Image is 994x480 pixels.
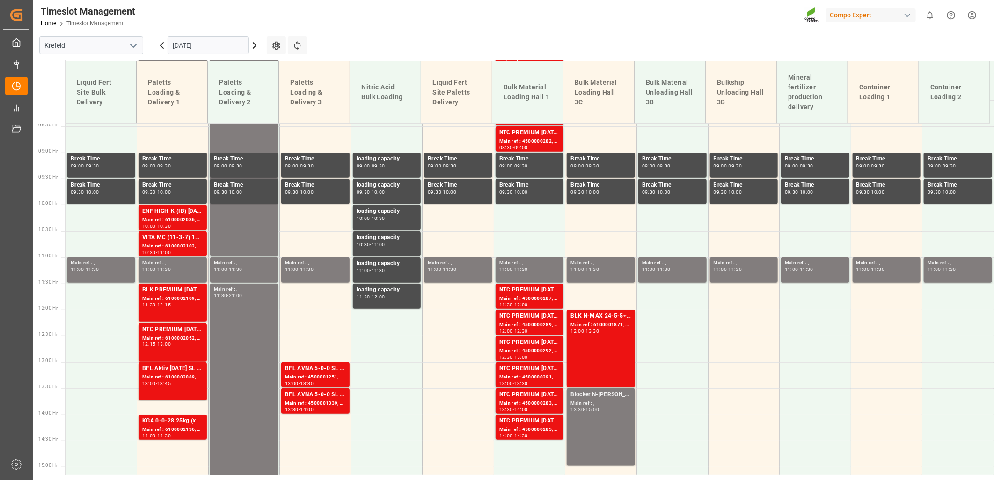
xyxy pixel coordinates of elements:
[928,164,941,168] div: 09:00
[499,407,513,412] div: 13:30
[870,190,871,194] div: -
[39,36,143,54] input: Type to search/select
[513,381,514,385] div: -
[156,164,157,168] div: -
[729,190,742,194] div: 10:00
[499,154,560,164] div: Break Time
[227,293,228,298] div: -
[142,250,156,255] div: 10:30
[372,242,385,247] div: 11:00
[714,267,727,271] div: 11:00
[856,190,870,194] div: 09:30
[227,190,228,194] div: -
[570,259,631,267] div: Main ref : ,
[871,190,885,194] div: 10:00
[214,164,227,168] div: 09:00
[871,267,885,271] div: 11:30
[370,164,372,168] div: -
[657,164,671,168] div: 09:30
[142,325,203,335] div: NTC PREMIUM [DATE]+3+TE 600kg BBNTC PREMIUM [DATE] 25kg (x40) D,EN,PL
[142,381,156,385] div: 13:00
[84,164,86,168] div: -
[300,164,314,168] div: 09:30
[499,259,560,267] div: Main ref : ,
[928,259,988,267] div: Main ref : ,
[443,267,456,271] div: 11:30
[157,381,171,385] div: 13:45
[157,190,171,194] div: 10:00
[499,128,560,138] div: NTC PREMIUM [DATE]+3+TE BULK
[142,154,203,164] div: Break Time
[499,347,560,355] div: Main ref : 4500000292, 2000000239
[38,175,58,180] span: 09:30 Hr
[514,145,528,150] div: 09:00
[500,79,555,106] div: Bulk Material Loading Hall 1
[300,407,314,412] div: 14:00
[285,190,299,194] div: 09:30
[357,233,417,242] div: loading capacity
[300,190,314,194] div: 10:00
[370,216,372,220] div: -
[499,295,560,303] div: Main ref : 4500000287, 2000000239
[784,69,840,116] div: Mineral fertilizer production delivery
[157,224,171,228] div: 10:30
[441,164,443,168] div: -
[642,181,703,190] div: Break Time
[513,145,514,150] div: -
[285,164,299,168] div: 09:00
[285,267,299,271] div: 11:00
[156,267,157,271] div: -
[372,190,385,194] div: 10:00
[586,164,599,168] div: 09:30
[584,164,585,168] div: -
[785,267,798,271] div: 11:00
[372,269,385,273] div: 11:30
[499,181,560,190] div: Break Time
[727,267,728,271] div: -
[785,190,798,194] div: 09:30
[714,190,727,194] div: 09:30
[299,381,300,385] div: -
[642,267,656,271] div: 11:00
[642,154,703,164] div: Break Time
[285,259,346,267] div: Main ref : ,
[156,224,157,228] div: -
[156,342,157,346] div: -
[856,154,917,164] div: Break Time
[214,259,275,267] div: Main ref : ,
[499,426,560,434] div: Main ref : 4500000285, 2000000239
[514,303,528,307] div: 12:00
[86,190,99,194] div: 10:00
[285,400,346,407] div: Main ref : 4500001339, 2000001598
[285,381,299,385] div: 13:00
[357,164,370,168] div: 09:00
[800,267,813,271] div: 11:30
[84,267,86,271] div: -
[358,79,413,106] div: Nitric Acid Bulk Loading
[499,390,560,400] div: NTC PREMIUM [DATE]+3+TE BULK
[372,295,385,299] div: 12:00
[142,303,156,307] div: 11:30
[499,329,513,333] div: 12:00
[370,295,372,299] div: -
[38,279,58,284] span: 11:30 Hr
[656,190,657,194] div: -
[142,416,203,426] div: KGA 0-0-28 25kg (x40) INT
[156,303,157,307] div: -
[826,8,916,22] div: Compo Expert
[943,267,956,271] div: 11:30
[856,267,870,271] div: 11:00
[499,434,513,438] div: 14:00
[513,267,514,271] div: -
[513,303,514,307] div: -
[870,164,871,168] div: -
[142,216,203,224] div: Main ref : 6100002036, 2000001537
[144,74,200,111] div: Paletts Loading & Delivery 1
[215,74,271,111] div: Paletts Loading & Delivery 2
[372,164,385,168] div: 09:30
[38,253,58,258] span: 11:00 Hr
[38,305,58,311] span: 12:00 Hr
[38,148,58,153] span: 09:00 Hr
[514,434,528,438] div: 14:30
[570,312,631,321] div: BLK N-MAX 24-5-5+2+TE BULK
